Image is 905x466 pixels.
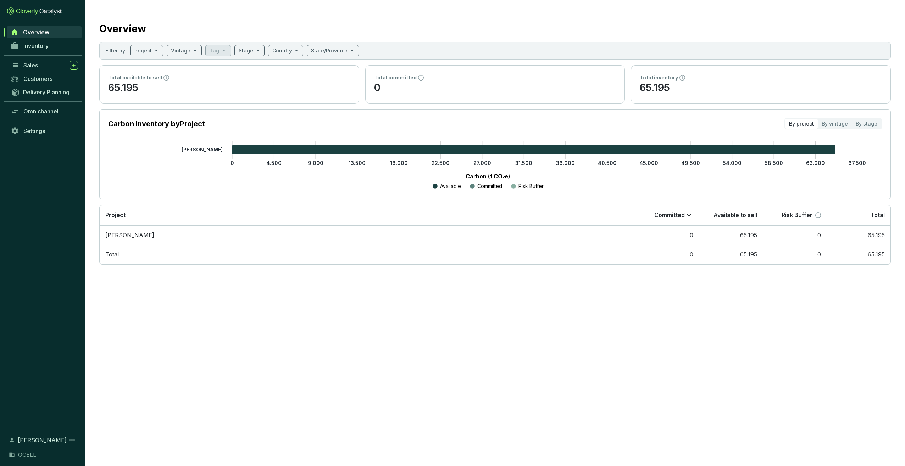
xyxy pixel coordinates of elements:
[374,81,616,95] p: 0
[681,160,700,166] tspan: 49.500
[23,62,38,69] span: Sales
[852,119,881,129] div: By stage
[108,74,162,81] p: Total available to sell
[477,183,502,190] p: Committed
[598,160,617,166] tspan: 40.500
[818,119,852,129] div: By vintage
[518,183,544,190] p: Risk Buffer
[635,226,699,245] td: 0
[374,74,417,81] p: Total committed
[765,160,783,166] tspan: 58.500
[723,160,742,166] tspan: 54.000
[108,81,350,95] p: 65.195
[7,86,82,98] a: Delivery Planning
[640,81,882,95] p: 65.195
[100,205,635,226] th: Project
[827,226,890,245] td: 65.195
[806,160,825,166] tspan: 63.000
[349,160,366,166] tspan: 13.500
[782,211,812,219] p: Risk Buffer
[18,450,36,459] span: OCELL
[827,245,890,264] td: 65.195
[515,160,532,166] tspan: 31.500
[23,108,59,115] span: Omnichannel
[100,245,635,264] td: Total
[210,47,219,54] p: Tag
[432,160,450,166] tspan: 22.500
[7,59,82,71] a: Sales
[440,183,461,190] p: Available
[266,160,282,166] tspan: 4.500
[23,42,49,49] span: Inventory
[7,73,82,85] a: Customers
[105,47,127,54] p: Filter by:
[7,125,82,137] a: Settings
[108,119,205,129] p: Carbon Inventory by Project
[639,160,658,166] tspan: 45.000
[119,172,857,181] p: Carbon (t CO₂e)
[848,160,866,166] tspan: 67.500
[784,118,882,129] div: segmented control
[308,160,323,166] tspan: 9.000
[556,160,575,166] tspan: 36.000
[23,89,70,96] span: Delivery Planning
[390,160,408,166] tspan: 18.000
[785,119,818,129] div: By project
[182,146,223,152] tspan: [PERSON_NAME]
[23,75,52,82] span: Customers
[100,226,635,245] td: Raben
[99,21,146,36] h2: Overview
[231,160,234,166] tspan: 0
[699,226,763,245] td: 65.195
[7,40,82,52] a: Inventory
[763,245,827,264] td: 0
[23,29,49,36] span: Overview
[699,245,763,264] td: 65.195
[827,205,890,226] th: Total
[654,211,685,219] p: Committed
[763,226,827,245] td: 0
[18,436,67,444] span: [PERSON_NAME]
[473,160,491,166] tspan: 27.000
[699,205,763,226] th: Available to sell
[635,245,699,264] td: 0
[7,105,82,117] a: Omnichannel
[23,127,45,134] span: Settings
[640,74,678,81] p: Total inventory
[7,26,82,38] a: Overview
